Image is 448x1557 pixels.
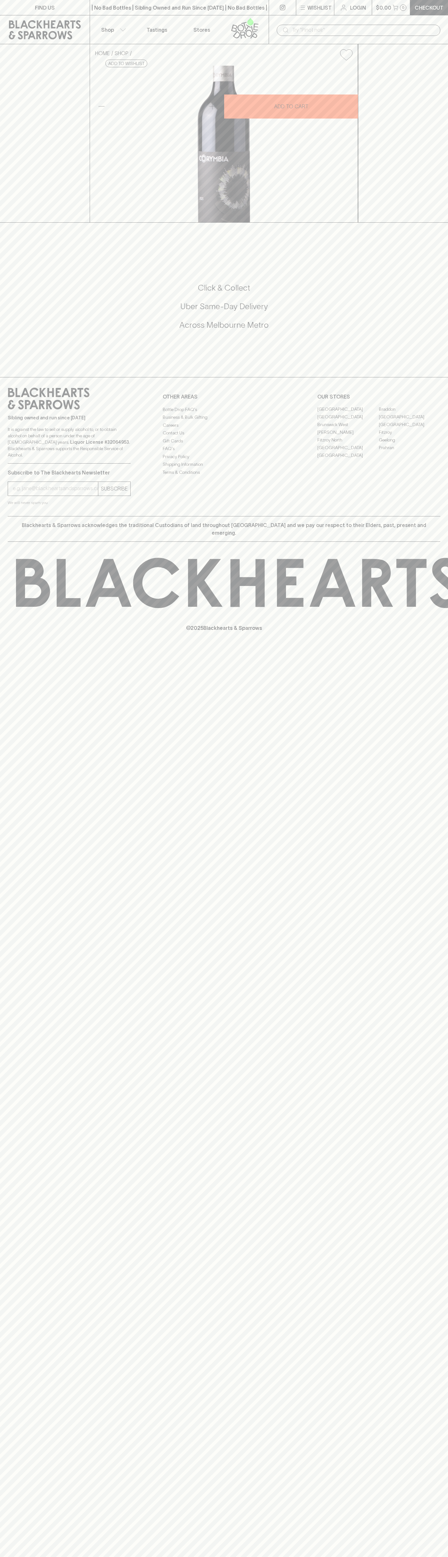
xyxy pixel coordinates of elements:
h5: Click & Collect [8,283,440,293]
a: [GEOGRAPHIC_DATA] [317,452,379,459]
button: Add to wishlist [105,60,147,67]
p: FIND US [35,4,55,12]
a: Fitzroy [379,429,440,436]
a: FAQ's [163,445,286,453]
p: Shop [101,26,114,34]
a: [GEOGRAPHIC_DATA] [317,406,379,413]
p: OUR STORES [317,393,440,400]
a: [GEOGRAPHIC_DATA] [379,413,440,421]
a: Contact Us [163,429,286,437]
p: Subscribe to The Blackhearts Newsletter [8,469,131,476]
p: Blackhearts & Sparrows acknowledges the traditional Custodians of land throughout [GEOGRAPHIC_DAT... [12,521,436,537]
button: Add to wishlist [338,47,355,63]
a: Stores [179,15,224,44]
p: ADD TO CART [274,103,308,110]
a: [GEOGRAPHIC_DATA] [317,444,379,452]
input: Try "Pinot noir" [292,25,435,35]
p: Stores [193,26,210,34]
h5: Across Melbourne Metro [8,320,440,330]
a: Brunswick West [317,421,379,429]
p: It is against the law to sell or supply alcohol to, or to obtain alcohol on behalf of a person un... [8,426,131,458]
p: $0.00 [376,4,391,12]
p: Checkout [415,4,444,12]
a: Geelong [379,436,440,444]
div: Call to action block [8,257,440,364]
button: Shop [90,15,135,44]
a: Careers [163,421,286,429]
a: Gift Cards [163,437,286,445]
a: Bottle Drop FAQ's [163,406,286,413]
p: We will never spam you [8,499,131,506]
a: Prahran [379,444,440,452]
button: SUBSCRIBE [98,482,130,496]
a: Privacy Policy [163,453,286,460]
a: Tastings [134,15,179,44]
a: Braddon [379,406,440,413]
p: SUBSCRIBE [101,485,128,492]
a: [GEOGRAPHIC_DATA] [379,421,440,429]
p: 0 [402,6,404,9]
h5: Uber Same-Day Delivery [8,301,440,312]
p: Wishlist [307,4,332,12]
p: OTHER AREAS [163,393,286,400]
a: SHOP [115,50,128,56]
p: Login [350,4,366,12]
a: Shipping Information [163,461,286,468]
p: Sibling owned and run since [DATE] [8,415,131,421]
p: Tastings [147,26,167,34]
button: ADD TO CART [224,95,358,119]
a: Terms & Conditions [163,468,286,476]
input: e.g. jane@blackheartsandsparrows.com.au [13,483,98,494]
strong: Liquor License #32064953 [70,440,129,445]
a: Fitzroy North [317,436,379,444]
img: 39052.png [90,66,358,222]
a: [GEOGRAPHIC_DATA] [317,413,379,421]
a: HOME [95,50,110,56]
a: Business & Bulk Gifting [163,414,286,421]
a: [PERSON_NAME] [317,429,379,436]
